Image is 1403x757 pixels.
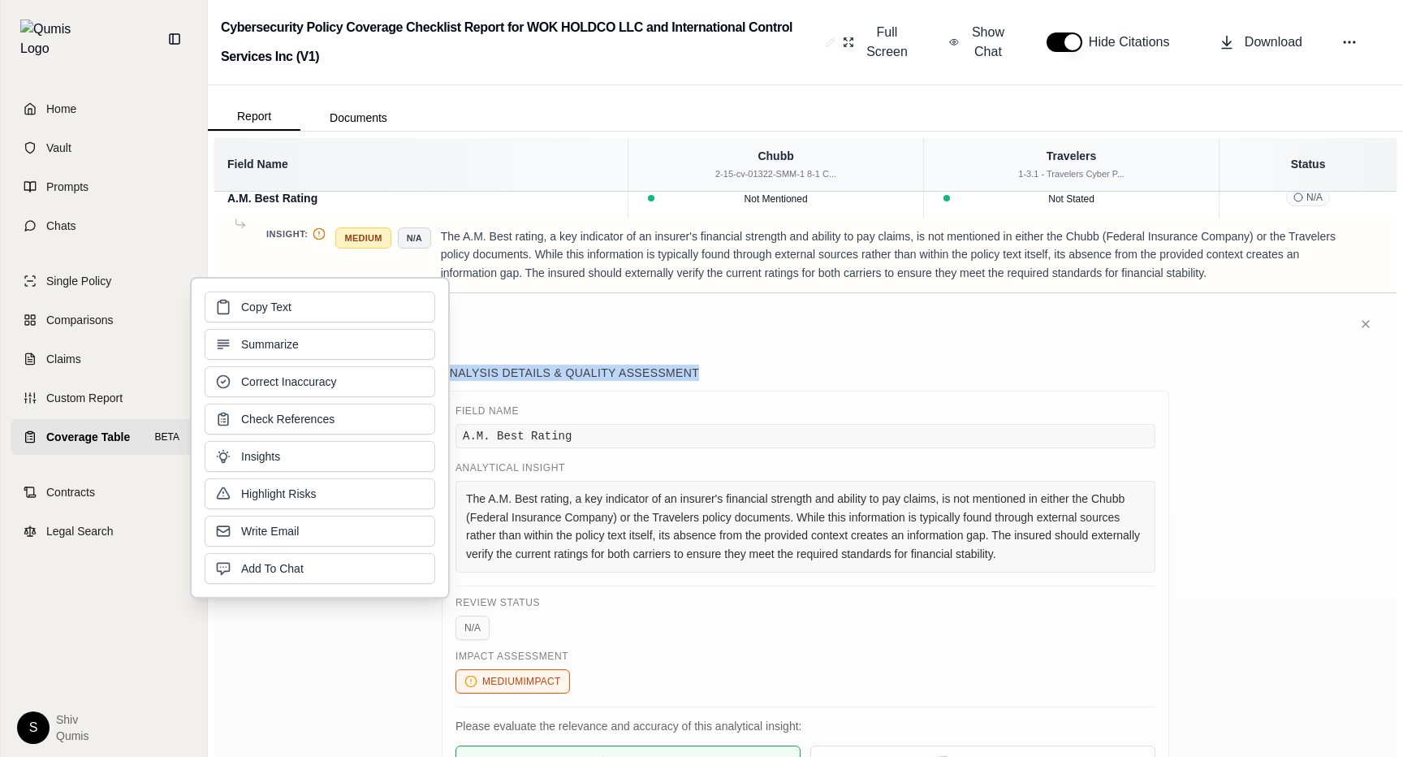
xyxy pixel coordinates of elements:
span: Home [46,101,76,117]
span: Show Chat [969,23,1008,62]
span: Coverage Table [46,429,130,445]
span: Correct Inaccuracy [241,374,336,390]
button: Insights [205,441,435,472]
div: Field Name [455,404,1155,417]
button: Add To Chat [205,553,435,584]
div: Impact Assessment [455,650,1155,663]
div: Analytical Insight [455,461,1155,474]
button: Summarize [205,329,435,360]
span: Custom Report [46,390,123,406]
div: 2-15-cv-01322-SMM-1 8-1 C... [638,167,913,181]
h2: Cybersecurity Policy Coverage Checklist Report for WOK HOLDCO LLC and International Control Servi... [221,13,818,71]
button: Full Screen [836,16,917,68]
div: Review Status [455,596,1155,609]
button: Documents [300,105,417,131]
button: Check References [205,404,435,435]
span: N/A [455,616,490,640]
button: Highlight Risks [205,478,435,509]
span: Not Mentioned [745,193,808,205]
a: Home [11,91,197,127]
button: Copy Text [205,292,435,322]
span: Comparisons [46,312,113,328]
span: Insights [241,448,280,465]
div: A.M. Best Rating [227,190,615,206]
span: Single Policy [46,273,111,289]
span: Not Stated [1048,193,1094,205]
span: Legal Search [46,523,114,539]
div: S [17,712,50,744]
h5: Analysis Details & Quality Assessment [442,365,1169,381]
button: Close feedback [1354,313,1377,335]
span: Check References [241,411,335,427]
a: Vault [11,130,197,166]
span: Download [1245,32,1302,52]
div: 1-3.1 - Travelers Cyber P... [934,167,1209,181]
a: Comparisons [11,302,197,338]
span: Write Email [241,523,299,539]
span: Summarize [241,336,299,353]
span: Claims [46,351,81,367]
span: Shiv [56,712,88,728]
a: Chats [11,208,197,244]
a: Coverage TableBETA [11,419,197,455]
a: Single Policy [11,263,197,299]
span: N/A [1286,188,1330,206]
div: A.M. Best Rating [455,424,1155,448]
span: Chats [46,218,76,234]
button: Write Email [205,516,435,547]
div: Chubb [638,148,913,164]
span: Vault [46,140,71,156]
div: The A.M. Best rating, a key indicator of an insurer's financial strength and ability to pay claim... [455,481,1155,573]
p: The A.M. Best rating, a key indicator of an insurer's financial strength and ability to pay claim... [441,227,1358,283]
span: Medium Impact [455,669,570,694]
span: Qumis [56,728,88,744]
button: Collapse sidebar [162,26,188,52]
th: Field Name [214,138,628,191]
span: Highlight Risks [241,486,317,502]
span: Medium [335,227,391,249]
span: Contracts [46,484,95,500]
span: BETA [150,429,184,445]
div: Travelers [934,148,1209,164]
a: Prompts [11,169,197,205]
span: N/A [398,227,431,249]
span: Hide Citations [1089,32,1180,52]
button: Report [208,103,300,131]
button: Show Chat [943,16,1014,68]
img: Qumis Logo [20,19,81,58]
th: Status [1220,138,1397,191]
span: Prompts [46,179,88,195]
a: Contracts [11,474,197,510]
button: Download [1212,26,1309,58]
span: Copy Text [241,299,291,315]
a: Legal Search [11,513,197,549]
a: Custom Report [11,380,197,416]
button: Correct Inaccuracy [205,366,435,397]
span: Full Screen [864,23,910,62]
a: Claims [11,341,197,377]
span: Insight: [266,227,308,241]
div: Please evaluate the relevance and accuracy of this analytical insight: [455,717,1155,736]
span: Add To Chat [241,560,304,577]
